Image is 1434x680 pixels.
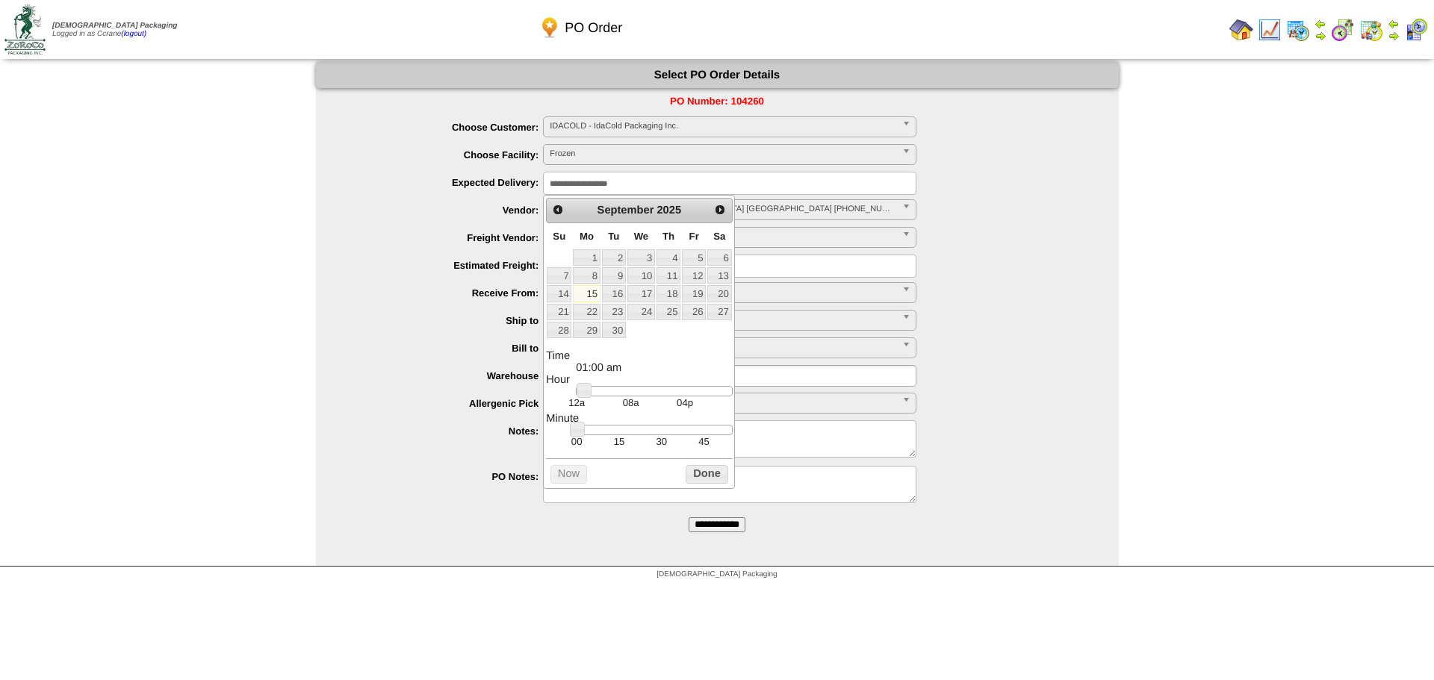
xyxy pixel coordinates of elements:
a: 20 [707,285,731,302]
span: 2025 [657,205,681,216]
a: 10 [627,267,655,284]
a: 15 [573,285,600,302]
div: PO Number: 104260 [316,96,1119,107]
a: 23 [602,304,626,320]
a: (logout) [121,30,146,38]
a: 22 [573,304,600,320]
a: 3 [627,249,655,266]
span: Saturday [713,231,725,242]
td: 45 [683,435,725,448]
span: September [597,205,654,216]
a: 11 [657,267,680,284]
dt: Time [546,350,732,362]
td: 15 [598,435,641,448]
span: PO Order [565,20,622,36]
dd: 01:00 am [576,362,732,374]
span: Friday [689,231,699,242]
td: 30 [640,435,683,448]
img: arrowleft.gif [1314,18,1326,30]
a: 18 [657,285,680,302]
button: Done [686,465,727,484]
img: home.gif [1229,18,1253,42]
a: 21 [547,304,571,320]
td: 00 [556,435,598,448]
a: 28 [547,322,571,338]
a: 13 [707,267,731,284]
td: 04p [658,396,712,409]
a: 5 [682,249,706,266]
div: Select PO Order Details [316,62,1119,88]
a: Next [710,200,730,219]
a: 7 [547,267,571,284]
a: 8 [573,267,600,284]
a: 16 [602,285,626,302]
span: Next [714,204,726,216]
span: Frozen [550,145,896,163]
span: Monday [580,231,594,242]
a: 4 [657,249,680,266]
img: zoroco-logo-small.webp [4,4,46,54]
span: Sunday [553,231,565,242]
a: 30 [602,322,626,338]
label: Vendor: [346,205,544,216]
a: 29 [573,322,600,338]
span: Thursday [662,231,674,242]
a: 25 [657,304,680,320]
a: 24 [627,304,655,320]
button: Now [550,465,587,484]
label: Freight Vendor: [346,232,544,243]
dt: Minute [546,413,732,425]
label: Ship to [346,315,544,326]
label: Choose Facility: [346,149,544,160]
label: Estimated Freight: [346,260,544,271]
label: Allergenic Pick [346,398,544,409]
label: Receive From: [346,287,544,299]
span: Wednesday [634,231,649,242]
img: arrowleft.gif [1388,18,1400,30]
span: Prev [552,204,564,216]
a: Prev [548,200,568,219]
img: arrowright.gif [1388,30,1400,42]
img: arrowright.gif [1314,30,1326,42]
a: 2 [602,249,626,266]
label: Notes: [346,425,544,437]
span: [DEMOGRAPHIC_DATA] Packaging [52,22,177,30]
label: Expected Delivery: [346,177,544,188]
a: 12 [682,267,706,284]
a: 9 [602,267,626,284]
a: 6 [707,249,731,266]
a: 26 [682,304,706,320]
img: calendarprod.gif [1286,18,1310,42]
img: calendarcustomer.gif [1404,18,1428,42]
label: Warehouse [346,370,544,381]
span: Logged in as Ccrane [52,22,177,38]
td: 12a [550,396,603,409]
a: 19 [682,285,706,302]
img: calendarblend.gif [1331,18,1355,42]
td: 08a [603,396,657,409]
label: PO Notes: [346,471,544,482]
span: IDACOLD - IdaCold Packaging Inc. [550,117,896,135]
a: 17 [627,285,655,302]
span: [DEMOGRAPHIC_DATA] Packaging [657,570,777,578]
a: 27 [707,304,731,320]
dt: Hour [546,374,732,386]
a: 14 [547,285,571,302]
span: Tuesday [608,231,619,242]
img: calendarinout.gif [1359,18,1383,42]
label: Choose Customer: [346,122,544,133]
label: Bill to [346,343,544,354]
img: po.png [538,16,562,40]
img: line_graph.gif [1258,18,1282,42]
a: 1 [573,249,600,266]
